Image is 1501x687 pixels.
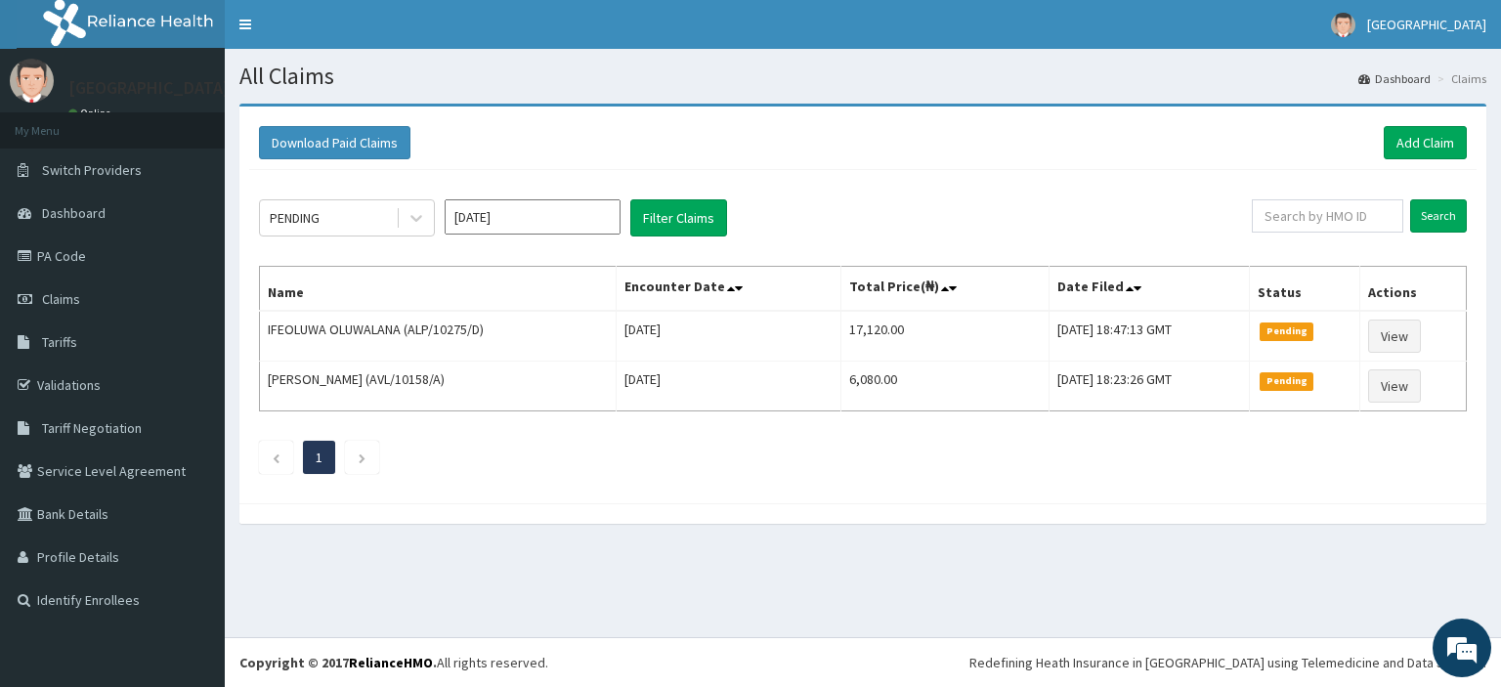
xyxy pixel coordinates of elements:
button: Download Paid Claims [259,126,410,159]
input: Search by HMO ID [1252,199,1403,233]
a: Dashboard [1358,70,1431,87]
a: Previous page [272,449,280,466]
a: Add Claim [1384,126,1467,159]
button: Filter Claims [630,199,727,236]
img: User Image [10,59,54,103]
td: [DATE] 18:23:26 GMT [1049,362,1249,411]
a: View [1368,369,1421,403]
div: Redefining Heath Insurance in [GEOGRAPHIC_DATA] using Telemedicine and Data Science! [969,653,1486,672]
span: Claims [42,290,80,308]
a: Page 1 is your current page [316,449,322,466]
footer: All rights reserved. [225,637,1501,687]
th: Total Price(₦) [840,267,1049,312]
li: Claims [1433,70,1486,87]
th: Actions [1360,267,1467,312]
span: Pending [1260,372,1313,390]
span: Switch Providers [42,161,142,179]
strong: Copyright © 2017 . [239,654,437,671]
td: [PERSON_NAME] (AVL/10158/A) [260,362,617,411]
span: Dashboard [42,204,106,222]
td: [DATE] 18:47:13 GMT [1049,311,1249,362]
a: View [1368,320,1421,353]
img: User Image [1331,13,1355,37]
th: Status [1250,267,1360,312]
h1: All Claims [239,64,1486,89]
div: PENDING [270,208,320,228]
p: [GEOGRAPHIC_DATA] [68,79,230,97]
a: Online [68,107,115,120]
td: [DATE] [616,362,840,411]
span: Tariff Negotiation [42,419,142,437]
td: IFEOLUWA OLUWALANA (ALP/10275/D) [260,311,617,362]
span: [GEOGRAPHIC_DATA] [1367,16,1486,33]
input: Select Month and Year [445,199,621,235]
a: RelianceHMO [349,654,433,671]
td: [DATE] [616,311,840,362]
a: Next page [358,449,366,466]
td: 17,120.00 [840,311,1049,362]
span: Tariffs [42,333,77,351]
th: Date Filed [1049,267,1249,312]
th: Name [260,267,617,312]
span: Pending [1260,322,1313,340]
input: Search [1410,199,1467,233]
th: Encounter Date [616,267,840,312]
td: 6,080.00 [840,362,1049,411]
